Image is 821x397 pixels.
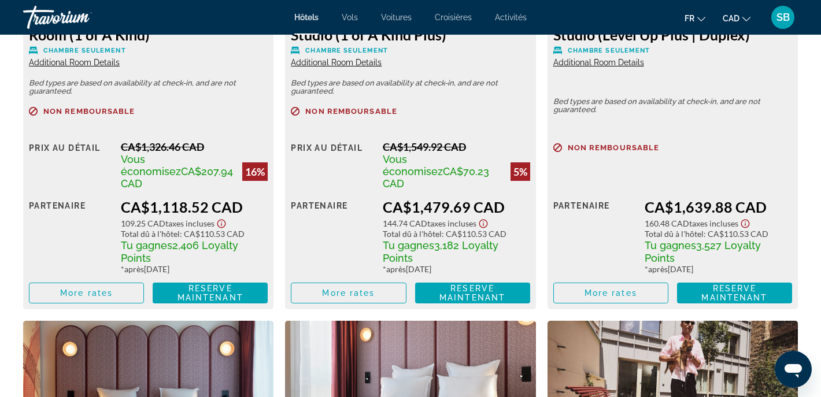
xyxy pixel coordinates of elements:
span: 3,182 Loyalty Points [383,239,498,264]
span: Non remboursable [568,144,660,151]
span: Chambre seulement [568,47,650,54]
div: : CA$110.53 CAD [383,229,530,239]
div: : CA$110.53 CAD [121,229,268,239]
a: Croisières [435,13,472,22]
div: * [DATE] [121,264,268,274]
span: après [386,264,406,274]
div: Partenaire [553,198,637,274]
span: CA$70.23 CAD [383,165,489,190]
span: Taxes incluses [689,218,738,228]
button: More rates [291,283,406,303]
h3: Room (1 of A Kind) [29,26,268,43]
span: Taxes incluses [427,218,476,228]
span: Additional Room Details [291,58,382,67]
div: * [DATE] [383,264,530,274]
button: More rates [29,283,144,303]
button: Reserve maintenant [153,283,268,303]
span: CAD [723,14,739,23]
button: Show Taxes and Fees disclaimer [476,216,490,229]
span: Tu gagnes [383,239,434,251]
span: Tu gagnes [645,239,696,251]
div: CA$1,639.88 CAD [645,198,792,216]
span: Reserve maintenant [439,284,505,302]
span: 3,527 Loyalty Points [645,239,761,264]
button: User Menu [768,5,798,29]
span: fr [685,14,694,23]
button: Reserve maintenant [415,283,530,303]
a: Vols [342,13,358,22]
div: CA$1,326.46 CAD [121,140,268,153]
iframe: Bouton de lancement de la fenêtre de messagerie [775,351,812,388]
a: Travorium [23,2,139,32]
h3: Studio (Level Up Plus | Duplex) [553,26,792,43]
div: Partenaire [29,198,112,274]
div: 5% [511,162,530,181]
span: Additional Room Details [553,58,644,67]
span: Chambre seulement [43,47,126,54]
div: * [DATE] [645,264,792,274]
span: CA$207.94 CAD [121,165,233,190]
span: Vous économisez [383,153,443,177]
div: Prix au détail [291,140,374,190]
span: More rates [585,288,637,298]
button: Show Taxes and Fees disclaimer [215,216,228,229]
span: Tu gagnes [121,239,172,251]
span: Taxes incluses [165,218,215,228]
div: 16% [242,162,268,181]
a: Hôtels [294,13,319,22]
span: Non remboursable [43,107,135,115]
span: 160.48 CAD [645,218,689,228]
span: 144.74 CAD [383,218,427,228]
div: CA$1,479.69 CAD [383,198,530,216]
button: Reserve maintenant [677,283,792,303]
span: Total dû à l'hôtel [645,229,704,239]
div: Prix au détail [29,140,112,190]
span: 109.25 CAD [121,218,165,228]
span: Additional Room Details [29,58,120,67]
span: SB [776,12,790,23]
span: Total dû à l'hôtel [383,229,442,239]
button: Show Taxes and Fees disclaimer [738,216,752,229]
span: More rates [60,288,113,298]
div: Partenaire [291,198,374,274]
button: Change currency [723,10,750,27]
span: Chambre seulement [305,47,388,54]
span: Non remboursable [305,107,397,115]
p: Bed types are based on availability at check-in, and are not guaranteed. [291,79,530,95]
button: More rates [553,283,668,303]
a: Voitures [381,13,412,22]
span: Total dû à l'hôtel [121,229,180,239]
span: 2,406 Loyalty Points [121,239,238,264]
span: More rates [322,288,375,298]
span: après [124,264,144,274]
span: Reserve maintenant [701,284,767,302]
a: Activités [495,13,527,22]
button: Change language [685,10,705,27]
p: Bed types are based on availability at check-in, and are not guaranteed. [553,98,792,114]
span: après [648,264,668,274]
div: CA$1,118.52 CAD [121,198,268,216]
p: Bed types are based on availability at check-in, and are not guaranteed. [29,79,268,95]
div: CA$1,549.92 CAD [383,140,530,153]
span: Reserve maintenant [177,284,243,302]
h3: Studio (1 of A Kind Plus) [291,26,530,43]
span: Vous économisez [121,153,181,177]
div: : CA$110.53 CAD [645,229,792,239]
